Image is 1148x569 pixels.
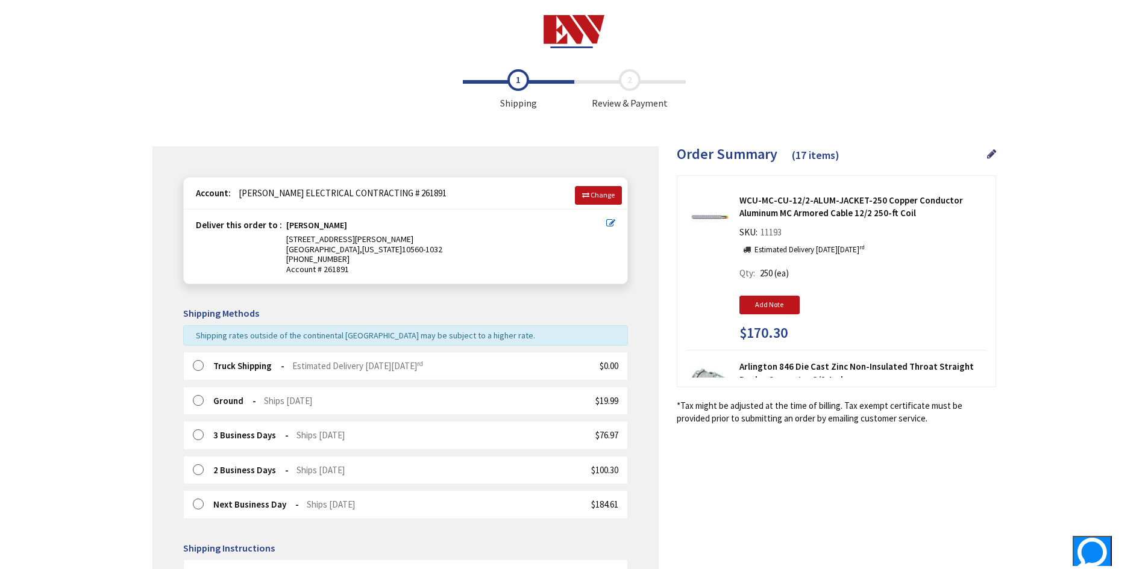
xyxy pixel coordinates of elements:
[591,499,618,510] span: $184.61
[739,226,785,243] div: SKU:
[183,542,275,554] span: Shipping Instructions
[196,330,535,341] span: Shipping rates outside of the continental [GEOGRAPHIC_DATA] may be subject to a higher rate.
[754,244,865,256] p: Estimated Delivery [DATE][DATE]
[213,464,289,476] strong: 2 Business Days
[296,464,345,476] span: Ships [DATE]
[600,360,618,372] span: $0.00
[286,253,350,264] span: [PHONE_NUMBER]
[739,360,986,386] strong: Arlington 846 Die Cast Zinc Non-Insulated Throat Straight Duplex Connector 3/8-Inch
[183,308,628,319] h5: Shipping Methods
[286,220,347,234] strong: [PERSON_NAME]
[859,243,865,251] sup: rd
[213,360,284,372] strong: Truck Shipping
[213,395,256,406] strong: Ground
[595,429,618,441] span: $76.97
[739,325,788,341] span: $170.30
[196,219,282,231] strong: Deliver this order to :
[286,234,413,244] span: [STREET_ADDRESS][PERSON_NAME]
[575,186,622,204] a: Change
[196,187,231,199] strong: Account:
[286,264,606,275] span: Account # 261891
[286,244,362,255] span: [GEOGRAPHIC_DATA],
[463,69,574,110] span: Shipping
[691,199,729,236] img: WCU-MC-CU-12/2-ALUM-JACKET-250 Copper Conductor Aluminum MC Armored Cable 12/2 250-ft Coil
[417,359,423,368] sup: rd
[595,395,618,406] span: $19.99
[402,244,442,255] span: 10560-1032
[739,267,753,279] span: Qty
[760,267,773,279] span: 250
[213,499,299,510] strong: Next Business Day
[739,194,986,220] strong: WCU-MC-CU-12/2-ALUM-JACKET-250 Copper Conductor Aluminum MC Armored Cable 12/2 250-ft Coil
[307,499,355,510] span: Ships [DATE]
[264,395,312,406] span: Ships [DATE]
[792,148,839,162] span: (17 items)
[677,145,777,163] span: Order Summary
[1031,536,1112,566] iframe: Opens a widget where you can find more information
[757,226,785,238] span: 11193
[677,399,996,425] : *Tax might be adjusted at the time of billing. Tax exempt certificate must be provided prior to s...
[233,187,447,199] span: [PERSON_NAME] ELECTRICAL CONTRACTING # 261891
[213,429,289,441] strong: 3 Business Days
[574,69,686,110] span: Review & Payment
[362,244,402,255] span: [US_STATE]
[296,429,345,441] span: Ships [DATE]
[774,267,789,279] span: (ea)
[544,15,604,48] img: Electrical Wholesalers, Inc.
[591,190,615,199] span: Change
[591,464,618,476] span: $100.30
[691,365,729,402] img: Arlington 846 Die Cast Zinc Non-Insulated Throat Straight Duplex Connector 3/8-Inch
[292,360,423,372] span: Estimated Delivery [DATE][DATE]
